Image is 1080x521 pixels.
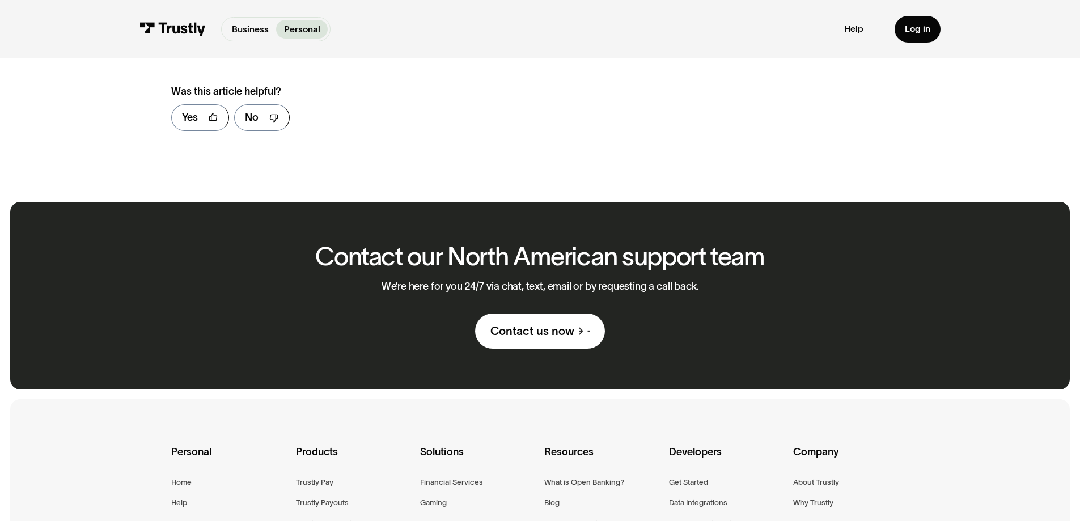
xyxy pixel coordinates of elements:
p: We’re here for you 24/7 via chat, text, email or by requesting a call back. [382,281,699,293]
div: Personal [171,444,286,476]
a: Gaming [420,496,447,509]
h2: Contact our North American support team [315,243,765,270]
div: Was this article helpful? [171,84,619,99]
p: Business [232,23,269,36]
a: About Trustly [793,476,839,489]
div: Developers [669,444,784,476]
a: Home [171,476,192,489]
img: Trustly Logo [139,22,206,36]
p: Personal [284,23,320,36]
div: Company [793,444,908,476]
a: Business [224,20,276,39]
div: Contact us now [490,324,574,338]
div: Products [296,444,411,476]
a: Trustly Pay [296,476,333,489]
a: Log in [895,16,941,43]
a: Trustly Payouts [296,496,349,509]
div: Solutions [420,444,535,476]
a: Financial Services [420,476,483,489]
a: Help [171,496,187,509]
div: No [245,110,259,125]
a: What is Open Banking? [544,476,624,489]
a: Help [844,23,863,35]
a: Blog [544,496,560,509]
a: Data Integrations [669,496,727,509]
a: No [234,104,290,131]
a: Personal [276,20,328,39]
a: Why Trustly [793,496,833,509]
a: Contact us now [475,314,605,349]
div: Log in [905,23,930,35]
a: Get Started [669,476,708,489]
div: Yes [182,110,198,125]
div: Resources [544,444,659,476]
a: Yes [171,104,229,131]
